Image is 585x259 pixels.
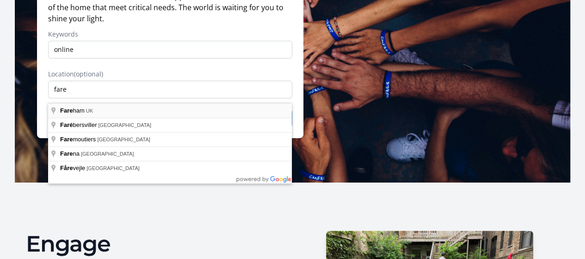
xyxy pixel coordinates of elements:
[86,165,140,171] span: [GEOGRAPHIC_DATA]
[48,69,292,79] label: Location
[60,107,73,114] span: Fare
[97,137,150,142] span: [GEOGRAPHIC_DATA]
[86,108,93,114] span: UK
[48,81,292,98] input: Enter a location
[98,122,151,128] span: [GEOGRAPHIC_DATA]
[60,136,73,143] span: Fare
[26,233,285,255] h2: Engage
[60,136,97,143] span: moutiers
[60,121,98,128] span: bersviller
[60,150,73,157] span: Fare
[60,121,73,128] span: Faré
[60,164,86,171] span: vejle
[81,151,134,157] span: [GEOGRAPHIC_DATA]
[60,107,86,114] span: ham
[60,150,81,157] span: na
[48,30,292,39] label: Keywords
[74,69,103,78] span: (optional)
[60,164,73,171] span: Fåre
